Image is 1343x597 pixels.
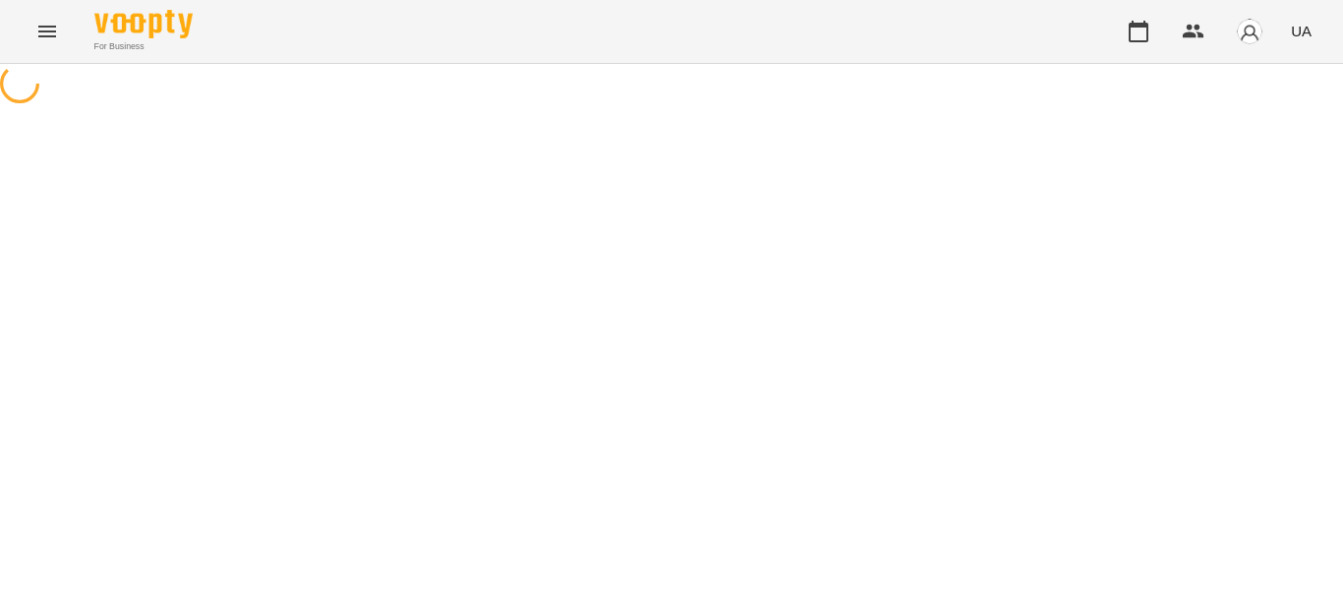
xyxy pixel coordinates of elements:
img: Voopty Logo [94,10,193,38]
span: For Business [94,40,193,53]
button: UA [1283,13,1319,49]
span: UA [1291,21,1312,41]
button: Menu [24,8,71,55]
img: avatar_s.png [1236,18,1263,45]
